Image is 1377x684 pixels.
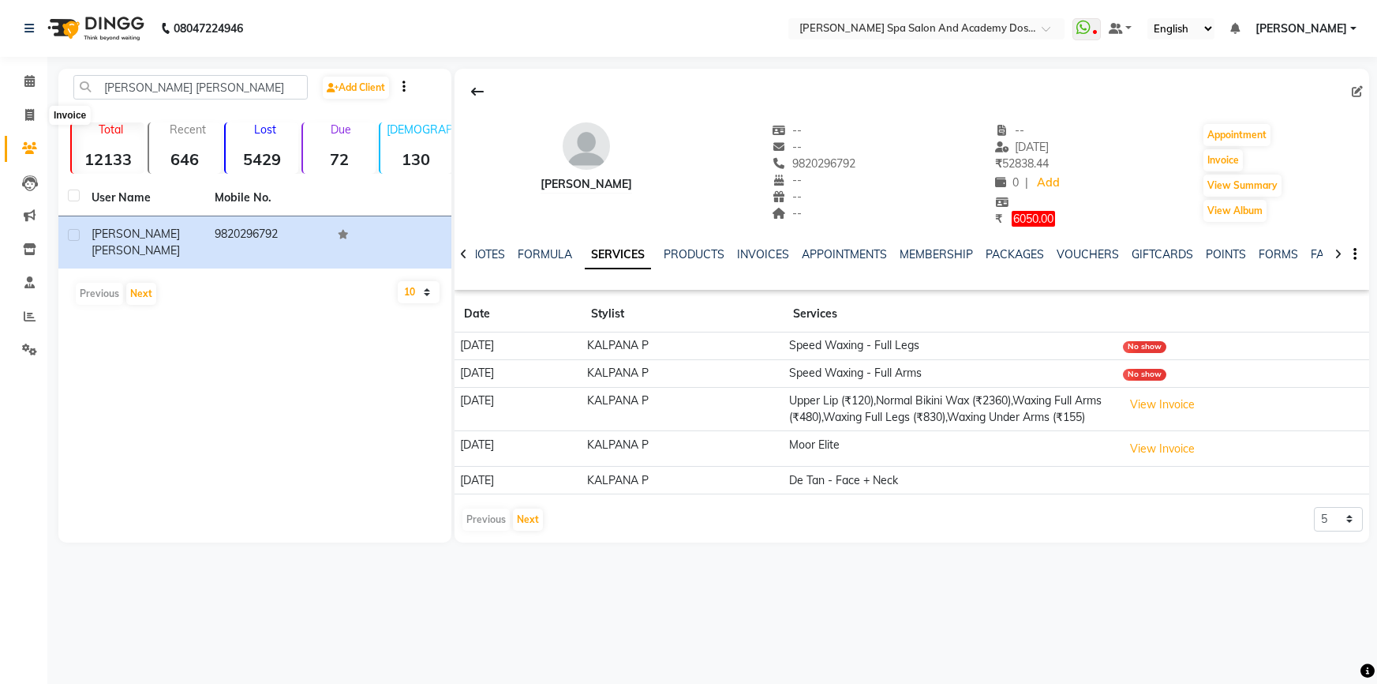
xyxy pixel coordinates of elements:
[802,247,887,261] a: APPOINTMENTS
[50,106,90,125] div: Invoice
[772,156,855,171] span: 9820296792
[582,431,784,467] td: KALPANA P
[232,122,298,137] p: Lost
[380,149,453,169] strong: 130
[126,283,156,305] button: Next
[784,296,1117,333] th: Services
[1123,437,1202,461] button: View Invoice
[455,296,582,333] th: Date
[1123,369,1166,381] div: No show
[1255,21,1347,37] span: [PERSON_NAME]
[455,467,582,494] td: [DATE]
[92,243,180,257] span: [PERSON_NAME]
[82,180,205,216] th: User Name
[1206,247,1246,261] a: POINTS
[664,247,724,261] a: PRODUCTS
[784,467,1117,494] td: De Tan - Face + Neck
[1203,124,1270,146] button: Appointment
[72,149,144,169] strong: 12133
[387,122,453,137] p: [DEMOGRAPHIC_DATA]
[582,387,784,431] td: KALPANA P
[1123,393,1202,417] button: View Invoice
[78,122,144,137] p: Total
[1203,200,1267,222] button: View Album
[784,332,1117,359] td: Speed Waxing - Full Legs
[1259,247,1298,261] a: FORMS
[155,122,222,137] p: Recent
[784,359,1117,387] td: Speed Waxing - Full Arms
[470,247,505,261] a: NOTES
[40,6,148,51] img: logo
[1057,247,1119,261] a: VOUCHERS
[900,247,973,261] a: MEMBERSHIP
[149,149,222,169] strong: 646
[174,6,243,51] b: 08047224946
[1012,211,1055,227] span: 6050.00
[784,431,1117,467] td: Moor Elite
[995,123,1025,137] span: --
[455,332,582,359] td: [DATE]
[461,77,494,107] div: Back to Client
[772,173,802,187] span: --
[995,156,1002,171] span: ₹
[1132,247,1193,261] a: GIFTCARDS
[1311,247,1349,261] a: FAMILY
[73,75,308,100] input: Search by Name/Mobile/Email/Code
[737,247,789,261] a: INVOICES
[563,122,610,170] img: avatar
[323,77,389,99] a: Add Client
[541,176,632,193] div: [PERSON_NAME]
[772,123,802,137] span: --
[582,359,784,387] td: KALPANA P
[772,140,802,154] span: --
[205,180,328,216] th: Mobile No.
[986,247,1044,261] a: PACKAGES
[205,216,328,269] td: 9820296792
[784,387,1117,431] td: Upper Lip (₹120),Normal Bikini Wax (₹2360),Waxing Full Arms (₹480),Waxing Full Legs (₹830),Waxing...
[455,431,582,467] td: [DATE]
[92,227,180,241] span: [PERSON_NAME]
[585,241,651,269] a: SERVICES
[995,140,1050,154] span: [DATE]
[582,467,784,494] td: KALPANA P
[303,149,376,169] strong: 72
[1203,149,1243,171] button: Invoice
[1035,172,1062,194] a: Add
[455,359,582,387] td: [DATE]
[1025,175,1028,191] span: |
[772,206,802,220] span: --
[226,149,298,169] strong: 5429
[518,247,572,261] a: FORMULA
[306,122,376,137] p: Due
[995,156,1049,171] span: 52838.44
[995,175,1019,190] span: 0
[1203,175,1282,197] button: View Summary
[1123,341,1166,353] div: No show
[455,387,582,431] td: [DATE]
[513,509,543,531] button: Next
[772,190,802,204] span: --
[582,296,784,333] th: Stylist
[995,212,1002,226] span: ₹
[582,332,784,359] td: KALPANA P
